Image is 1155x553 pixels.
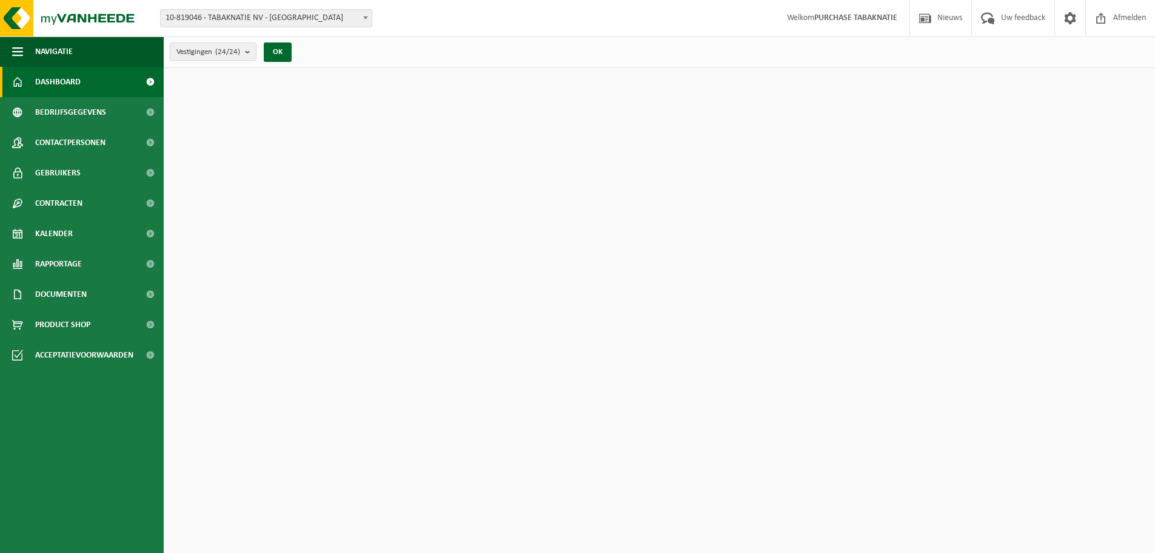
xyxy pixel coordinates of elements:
span: Gebruikers [35,158,81,188]
span: Documenten [35,279,87,310]
button: Vestigingen(24/24) [170,42,256,61]
span: Contactpersonen [35,127,105,158]
count: (24/24) [215,48,240,56]
strong: PURCHASE TABAKNATIE [814,13,897,22]
span: Navigatie [35,36,73,67]
span: Dashboard [35,67,81,97]
span: Rapportage [35,249,82,279]
span: 10-819046 - TABAKNATIE NV - ANTWERPEN [160,9,372,27]
span: Vestigingen [176,43,240,61]
span: 10-819046 - TABAKNATIE NV - ANTWERPEN [161,10,372,27]
span: Acceptatievoorwaarden [35,340,133,370]
span: Product Shop [35,310,90,340]
button: OK [264,42,292,62]
span: Kalender [35,219,73,249]
span: Bedrijfsgegevens [35,97,106,127]
span: Contracten [35,188,82,219]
